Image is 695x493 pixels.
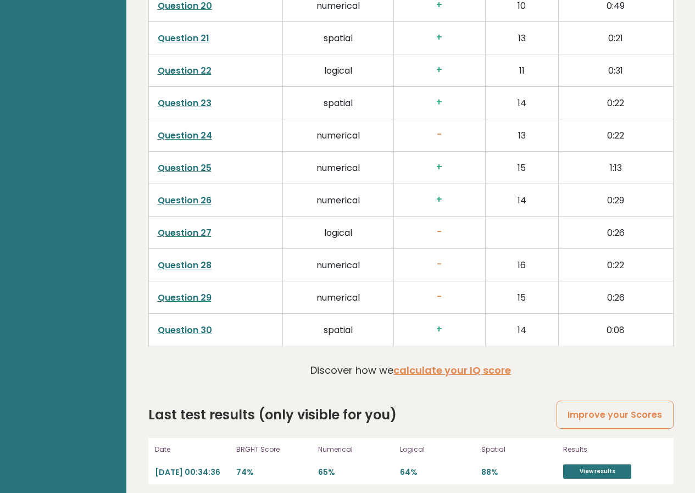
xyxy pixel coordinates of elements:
td: 14 [485,87,558,119]
p: 88% [481,467,557,478]
a: Question 23 [158,97,212,109]
td: 13 [485,119,558,152]
td: 0:22 [558,119,673,152]
td: 0:08 [558,314,673,346]
p: [DATE] 00:34:36 [155,467,230,478]
td: numerical [283,184,393,217]
td: 0:21 [558,22,673,54]
td: 0:29 [558,184,673,217]
td: spatial [283,314,393,346]
p: Spatial [481,445,557,455]
td: numerical [283,119,393,152]
td: 0:26 [558,281,673,314]
td: 15 [485,152,558,184]
p: Date [155,445,230,455]
td: numerical [283,152,393,184]
p: BRGHT Score [236,445,312,455]
td: 0:31 [558,54,673,87]
a: Improve your Scores [557,401,673,429]
td: 0:26 [558,217,673,249]
td: 11 [485,54,558,87]
p: Numerical [318,445,393,455]
td: 1:13 [558,152,673,184]
td: spatial [283,87,393,119]
h3: + [403,97,476,108]
a: Question 28 [158,259,212,272]
a: Question 30 [158,324,212,336]
h3: + [403,162,476,173]
td: 0:22 [558,87,673,119]
p: Discover how we [310,363,511,378]
h3: + [403,64,476,76]
td: spatial [283,22,393,54]
p: 74% [236,467,312,478]
td: 16 [485,249,558,281]
a: Question 21 [158,32,209,45]
td: logical [283,54,393,87]
h3: + [403,324,476,335]
h3: - [403,259,476,270]
td: 14 [485,184,558,217]
h3: + [403,32,476,43]
h3: - [403,291,476,303]
a: Question 29 [158,291,212,304]
a: Question 22 [158,64,212,77]
td: 14 [485,314,558,346]
p: 65% [318,467,393,478]
h3: + [403,194,476,206]
a: calculate your IQ score [393,363,511,377]
a: Question 26 [158,194,212,207]
a: View results [563,464,631,479]
td: numerical [283,281,393,314]
td: 13 [485,22,558,54]
a: Question 25 [158,162,212,174]
p: Results [563,445,666,455]
td: numerical [283,249,393,281]
td: 15 [485,281,558,314]
a: Question 24 [158,129,212,142]
td: logical [283,217,393,249]
h3: - [403,129,476,141]
p: 64% [400,467,475,478]
h2: Last test results (only visible for you) [148,405,397,425]
a: Question 27 [158,226,212,239]
td: 0:22 [558,249,673,281]
h3: - [403,226,476,238]
p: Logical [400,445,475,455]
